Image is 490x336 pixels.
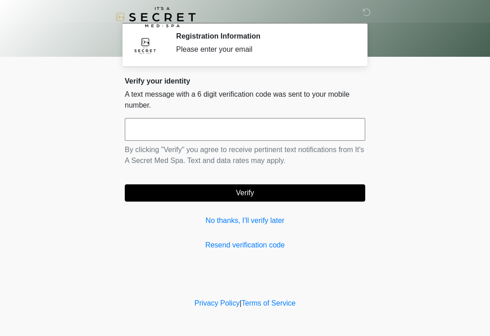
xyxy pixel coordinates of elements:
a: Privacy Policy [195,299,240,307]
h2: Registration Information [176,32,352,40]
img: Agent Avatar [132,32,159,59]
a: Terms of Service [241,299,295,307]
img: It's A Secret Med Spa Logo [116,7,196,27]
a: Resend verification code [125,240,365,251]
div: Please enter your email [176,44,352,55]
p: A text message with a 6 digit verification code was sent to your mobile number. [125,89,365,111]
button: Verify [125,184,365,202]
h2: Verify your identity [125,77,365,85]
p: By clicking "Verify" you agree to receive pertinent text notifications from It's A Secret Med Spa... [125,144,365,166]
a: | [240,299,241,307]
a: No thanks, I'll verify later [125,215,365,226]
